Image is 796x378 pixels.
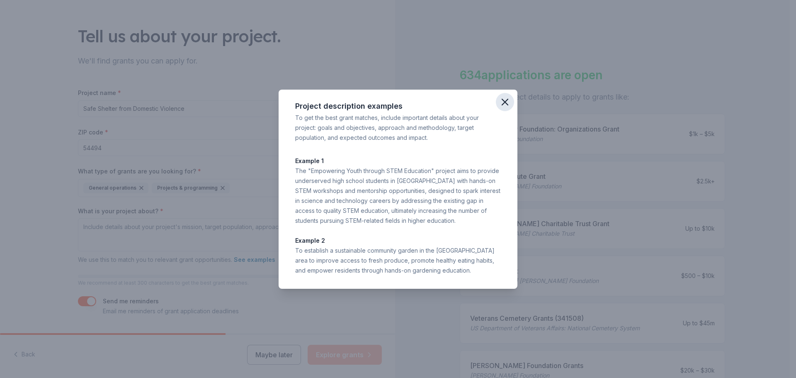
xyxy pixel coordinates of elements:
div: To get the best grant matches, include important details about your project: goals and objectives... [295,113,501,143]
p: Example 2 [295,236,501,246]
div: Project description examples [295,100,501,113]
div: The "Empowering Youth through STEM Education" project aims to provide underserved high school stu... [295,166,501,226]
div: To establish a sustainable community garden in the [GEOGRAPHIC_DATA] area to improve access to fr... [295,246,501,276]
p: Example 1 [295,156,501,166]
